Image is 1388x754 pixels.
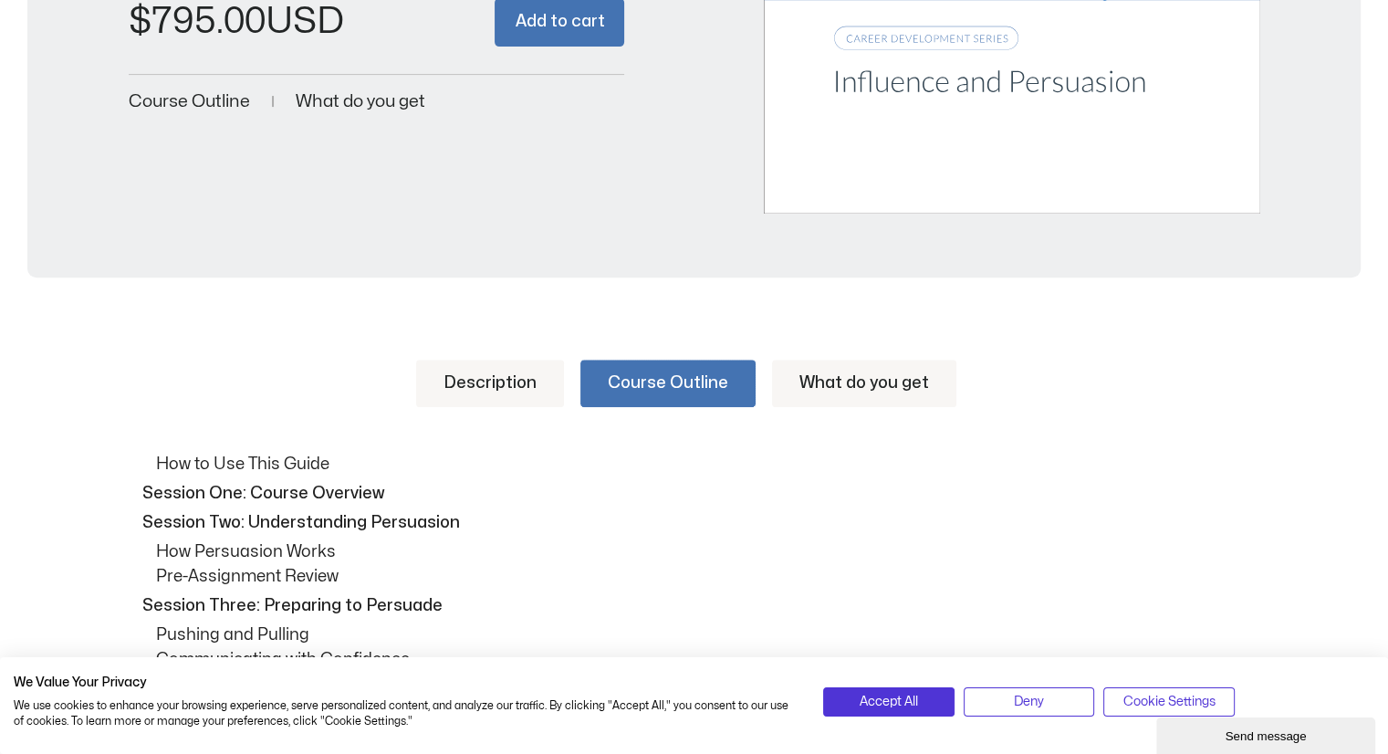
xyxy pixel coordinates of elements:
p: Session Three: Preparing to Persuade [142,593,1256,618]
a: Course Outline [129,93,250,110]
p: Pushing and Pulling [156,623,1260,647]
p: We use cookies to enhance your browsing experience, serve personalized content, and analyze our t... [14,698,796,729]
iframe: chat widget [1156,714,1379,754]
span: Cookie Settings [1122,692,1215,712]
span: Accept All [860,692,918,712]
span: $ [129,4,151,39]
p: How to Use This Guide [156,452,1260,476]
span: Deny [1014,692,1044,712]
p: Session Two: Understanding Persuasion [142,510,1256,535]
a: Course Outline [580,360,756,407]
button: Adjust cookie preferences [1103,687,1234,717]
a: Description [416,360,564,407]
p: Pre-Assignment Review [156,564,1260,589]
a: What do you get [772,360,956,407]
button: Accept all cookies [823,687,954,717]
a: What do you get [296,93,425,110]
button: Deny all cookies [964,687,1094,717]
bdi: 795.00 [129,4,266,39]
p: How Persuasion Works [156,539,1260,564]
h2: We Value Your Privacy [14,675,796,691]
p: Session One: Course Overview [142,481,1256,506]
